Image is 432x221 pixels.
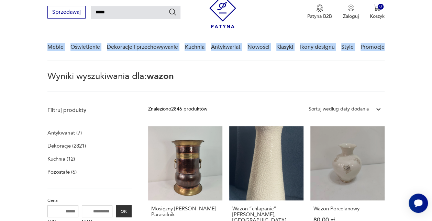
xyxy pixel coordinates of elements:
img: Ikona medalu [316,4,323,12]
button: 0Koszyk [370,4,385,20]
a: Antykwariat (7) [47,128,82,138]
a: Antykwariat [211,34,241,60]
a: Kuchnia (12) [47,154,75,164]
p: Filtruj produkty [47,106,132,114]
p: Koszyk [370,13,385,20]
div: Sortuj według daty dodania [309,105,369,113]
a: Promocje [361,34,385,60]
img: Ikona koszyka [374,4,380,11]
a: Klasyki [276,34,293,60]
h3: Mosiężny [PERSON_NAME] Parasolnik [151,206,219,218]
p: Wyniki wyszukiwania dla: [47,72,384,92]
h3: Wazon Porcelanowy [313,206,381,212]
p: Zaloguj [343,13,359,20]
a: Style [341,34,354,60]
p: Cena [47,197,132,204]
span: wazon [147,70,174,82]
div: 0 [378,4,384,10]
a: Dekoracje (2821) [47,141,86,151]
button: Szukaj [168,8,177,16]
button: Zaloguj [343,4,359,20]
a: Dekoracje i przechowywanie [107,34,178,60]
a: Ikona medaluPatyna B2B [307,4,332,20]
div: Znaleziono 2846 produktów [148,105,207,113]
img: Ikonka użytkownika [347,4,354,11]
a: Kuchnia [185,34,204,60]
a: Pozostałe (6) [47,167,77,177]
iframe: Smartsupp widget button [409,194,428,213]
a: Sprzedawaj [47,10,86,15]
a: Nowości [247,34,269,60]
button: OK [116,205,132,217]
button: Sprzedawaj [47,6,86,19]
button: Patyna B2B [307,4,332,20]
a: Ikony designu [300,34,334,60]
a: Oświetlenie [70,34,100,60]
a: Meble [47,34,64,60]
p: Patyna B2B [307,13,332,20]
